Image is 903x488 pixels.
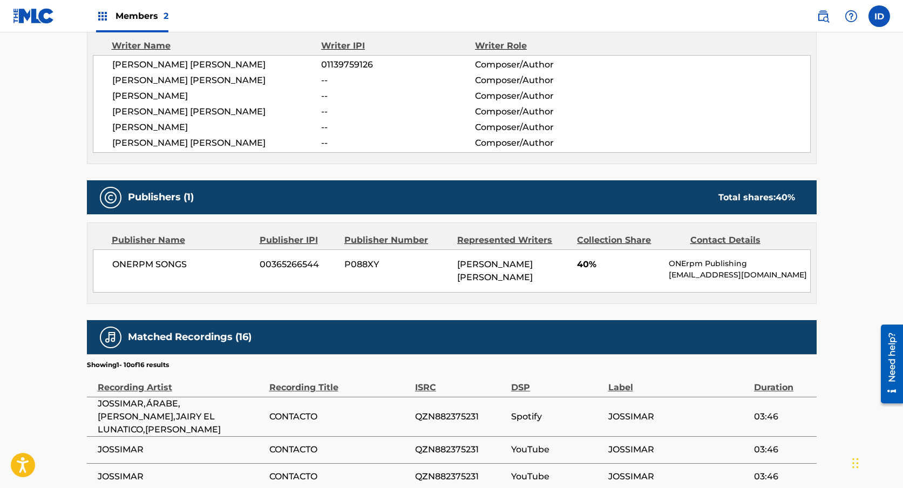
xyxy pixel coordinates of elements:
[812,5,834,27] a: Public Search
[415,470,506,483] span: QZN882375231
[718,191,795,204] div: Total shares:
[13,8,55,24] img: MLC Logo
[475,105,615,118] span: Composer/Author
[475,121,615,134] span: Composer/Author
[321,90,474,103] span: --
[98,370,264,394] div: Recording Artist
[475,90,615,103] span: Composer/Author
[98,443,264,456] span: JOSSIMAR
[104,331,117,344] img: Matched Recordings
[96,10,109,23] img: Top Rightsholders
[112,258,252,271] span: ONERPM SONGS
[269,443,410,456] span: CONTACTO
[321,74,474,87] span: --
[321,105,474,118] span: --
[577,234,682,247] div: Collection Share
[112,137,322,150] span: [PERSON_NAME] [PERSON_NAME]
[754,443,811,456] span: 03:46
[344,258,449,271] span: P088XY
[116,10,168,22] span: Members
[104,191,117,204] img: Publishers
[112,105,322,118] span: [PERSON_NAME] [PERSON_NAME]
[269,410,410,423] span: CONTACTO
[164,11,168,21] span: 2
[415,370,506,394] div: ISRC
[112,90,322,103] span: [PERSON_NAME]
[112,74,322,87] span: [PERSON_NAME] [PERSON_NAME]
[415,443,506,456] span: QZN882375231
[87,360,169,370] p: Showing 1 - 10 of 16 results
[415,410,506,423] span: QZN882375231
[321,121,474,134] span: --
[845,10,858,23] img: help
[260,258,336,271] span: 00365266544
[457,259,533,282] span: [PERSON_NAME] [PERSON_NAME]
[260,234,336,247] div: Publisher IPI
[321,58,474,71] span: 01139759126
[511,443,603,456] span: YouTube
[511,470,603,483] span: YouTube
[475,58,615,71] span: Composer/Author
[754,370,811,394] div: Duration
[457,234,569,247] div: Represented Writers
[128,331,252,343] h5: Matched Recordings (16)
[608,470,749,483] span: JOSSIMAR
[690,234,795,247] div: Contact Details
[608,443,749,456] span: JOSSIMAR
[754,410,811,423] span: 03:46
[817,10,830,23] img: search
[475,74,615,87] span: Composer/Author
[608,410,749,423] span: JOSSIMAR
[669,258,810,269] p: ONErpm Publishing
[321,39,475,52] div: Writer IPI
[475,137,615,150] span: Composer/Author
[852,447,859,479] div: Drag
[128,191,194,204] h5: Publishers (1)
[112,121,322,134] span: [PERSON_NAME]
[344,234,449,247] div: Publisher Number
[608,370,749,394] div: Label
[669,269,810,281] p: [EMAIL_ADDRESS][DOMAIN_NAME]
[112,39,322,52] div: Writer Name
[849,436,903,488] iframe: Chat Widget
[754,470,811,483] span: 03:46
[577,258,661,271] span: 40%
[873,321,903,408] iframe: Resource Center
[269,370,410,394] div: Recording Title
[840,5,862,27] div: Help
[112,58,322,71] span: [PERSON_NAME] [PERSON_NAME]
[98,397,264,436] span: JOSSIMAR,ÁRABE,[PERSON_NAME],JAIRY EL LUNATICO,[PERSON_NAME]
[98,470,264,483] span: JOSSIMAR
[511,370,603,394] div: DSP
[511,410,603,423] span: Spotify
[475,39,615,52] div: Writer Role
[776,192,795,202] span: 40 %
[321,137,474,150] span: --
[868,5,890,27] div: User Menu
[112,234,252,247] div: Publisher Name
[269,470,410,483] span: CONTACTO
